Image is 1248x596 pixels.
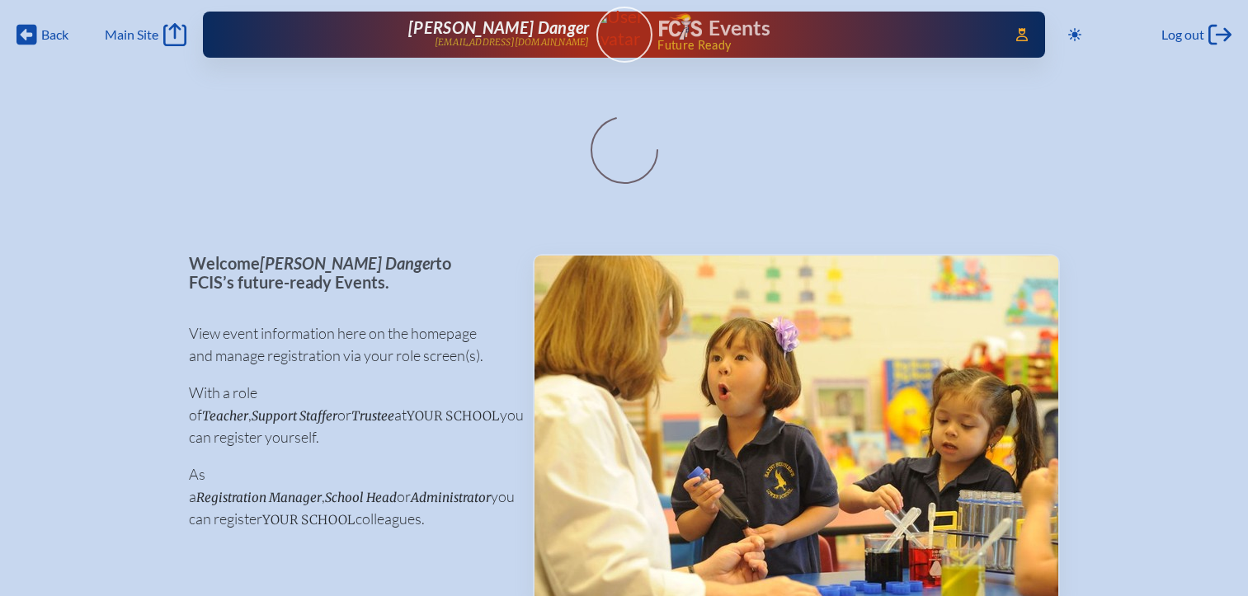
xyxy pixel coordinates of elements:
a: Main Site [105,23,186,46]
span: your school [407,408,500,424]
span: Trustee [351,408,394,424]
p: [EMAIL_ADDRESS][DOMAIN_NAME] [435,37,590,48]
span: Log out [1161,26,1204,43]
span: your school [262,512,356,528]
div: FCIS Events — Future ready [659,13,993,51]
span: Support Staffer [252,408,337,424]
a: User Avatar [596,7,652,63]
span: Main Site [105,26,158,43]
p: Welcome to FCIS’s future-ready Events. [189,254,506,291]
span: School Head [325,490,397,505]
span: Registration Manager [196,490,322,505]
p: With a role of , or at you can register yourself. [189,382,506,448]
a: [PERSON_NAME] Danger[EMAIL_ADDRESS][DOMAIN_NAME] [256,18,590,51]
span: Administrator [411,490,491,505]
span: Teacher [202,408,248,424]
p: View event information here on the homepage and manage registration via your role screen(s). [189,322,506,367]
span: [PERSON_NAME] Danger [408,17,589,37]
span: Future Ready [657,40,992,51]
span: Back [41,26,68,43]
p: As a , or you can register colleagues. [189,463,506,530]
span: [PERSON_NAME] Danger [260,253,436,273]
img: User Avatar [589,6,659,49]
